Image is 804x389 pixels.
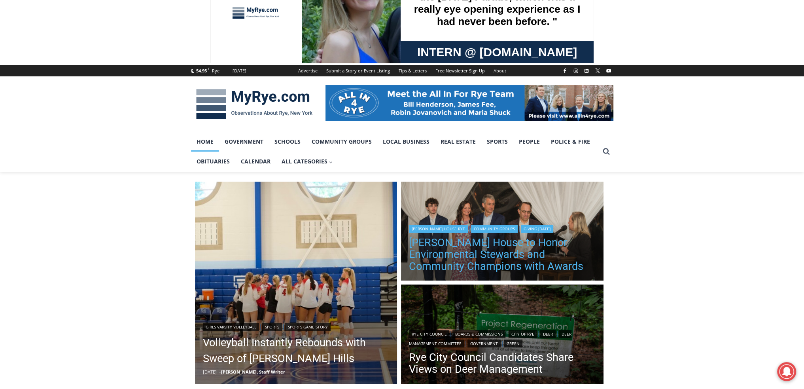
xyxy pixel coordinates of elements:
a: Rye City Council Candidates Share Views on Deer Management [409,351,596,375]
nav: Primary Navigation [191,132,599,172]
a: About [489,65,511,76]
a: Community Groups [306,132,377,152]
img: (PHOTO: The Rye Nature Center maintains two fenced deer exclosure areas to keep deer out and allo... [401,285,603,386]
div: / [89,67,91,75]
a: Sports Game Story [285,323,331,331]
a: Police & Fire [545,132,596,152]
div: [DATE] [233,67,246,74]
img: MyRye.com [191,83,318,125]
span: F [208,66,210,71]
a: People [513,132,545,152]
button: Child menu of All Categories [276,152,339,171]
div: Rye [212,67,219,74]
span: – [219,369,221,375]
a: Green [504,340,522,347]
a: Real Estate [435,132,481,152]
a: Deer [540,330,556,338]
button: View Search Form [599,144,613,159]
a: Submit a Story or Event Listing [322,65,394,76]
span: Intern @ [DOMAIN_NAME] [207,79,367,97]
img: s_800_29ca6ca9-f6cc-433c-a631-14f6620ca39b.jpeg [0,0,79,79]
img: (PHOTO: The 2025 Rye Varsity Volleyball team from a 3-0 win vs. Port Chester on Saturday, Septemb... [195,182,397,384]
a: Read More Wainwright House to Honor Environmental Stewards and Community Champions with Awards [401,182,603,283]
div: Co-sponsored by Westchester County Parks [83,23,114,65]
a: Instagram [571,66,581,76]
a: Community Groups [471,225,518,233]
a: Government [219,132,269,152]
a: Local Business [377,132,435,152]
a: Facebook [560,66,569,76]
a: Home [191,132,219,152]
a: Calendar [235,152,276,171]
div: | | [203,321,390,331]
a: Linkedin [582,66,591,76]
a: YouTube [604,66,613,76]
a: [PERSON_NAME] House to Honor Environmental Stewards and Community Champions with Awards [409,237,596,272]
h4: [PERSON_NAME] Read Sanctuary Fall Fest: [DATE] [6,80,105,98]
a: Girls Varsity Volleyball [203,323,259,331]
a: Sports [481,132,513,152]
a: Sports [262,323,282,331]
img: (PHOTO: Ferdinand Coghlan (Rye High School Eagle Scout), Lisa Dominici (executive director, Rye Y... [401,182,603,283]
a: Read More Volleyball Instantly Rebounds with Sweep of Byram Hills [195,182,397,384]
a: Tips & Letters [394,65,431,76]
a: Volleyball Instantly Rebounds with Sweep of [PERSON_NAME] Hills [203,335,390,366]
div: 6 [93,67,96,75]
a: Read More Rye City Council Candidates Share Views on Deer Management [401,285,603,386]
a: Rye City Council [409,330,449,338]
a: City of Rye [509,330,537,338]
a: Giving [DATE] [521,225,553,233]
a: X [593,66,602,76]
a: Boards & Commissions [452,330,505,338]
a: [PERSON_NAME] Read Sanctuary Fall Fest: [DATE] [0,79,118,99]
span: 54.95 [196,68,207,74]
div: 1 [83,67,87,75]
time: [DATE] [203,369,217,375]
img: All in for Rye [325,85,613,121]
a: [PERSON_NAME] House Rye [409,225,468,233]
div: | | [409,223,596,233]
a: Schools [269,132,306,152]
a: [PERSON_NAME], Staff Writer [221,369,285,375]
a: Advertise [294,65,322,76]
a: Intern @ [DOMAIN_NAME] [190,77,383,99]
div: | | | | | | [409,328,596,347]
nav: Secondary Navigation [294,65,511,76]
a: Free Newsletter Sign Up [431,65,489,76]
a: Obituaries [191,152,235,171]
div: "[PERSON_NAME] and I covered the [DATE] Parade, which was a really eye opening experience as I ha... [200,0,374,77]
a: Government [467,340,501,347]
